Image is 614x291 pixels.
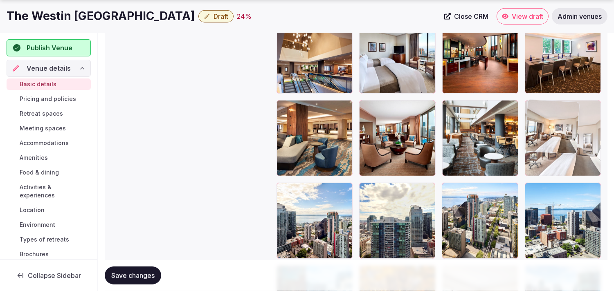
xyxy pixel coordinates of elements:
[111,271,155,280] span: Save changes
[20,80,56,88] span: Basic details
[359,183,435,259] div: 9zmN0AhwUq8NLqJDswTCg_Puget%20Sound%20view%2034415.wi-seawi-puget-sound-view-34415:Classic-Hor?h=...
[198,10,234,22] button: Draft
[20,124,66,132] span: Meeting spaces
[442,183,518,259] div: zr2rtFrbwUK5KmKdb0qQA_North%20Water%20View%2027002.wi-seawi-north-water-view-27002:Classic-Hor?h=...
[277,17,353,93] div: lUzhNCDNeEmmFjUv51IYCQ_seawi-lobby-chandelier-1691.jpg?h=2667&w=4000
[7,219,91,231] a: Environment
[7,204,91,216] a: Location
[237,11,252,21] button: 24%
[7,8,195,24] h1: The Westin [GEOGRAPHIC_DATA]
[237,11,252,21] div: 24 %
[7,266,91,284] button: Collapse Sidebar
[7,248,91,260] a: Brochures
[525,183,601,259] div: XutrkkQHtE6M9bSYvrKezg_seawi-guestroom-view-1799.jpg?h=2667&w=4000
[7,167,91,178] a: Food & dining
[7,108,91,119] a: Retreat spaces
[20,168,59,177] span: Food & dining
[7,152,91,163] a: Amenities
[525,100,579,154] img: XlQ41Ib3EKtqQTj1mtg_High%20Floor%20Grand%20Ki%2041688.wi-seawi-high-floor-grand-ki-41688-23408:Cl...
[512,12,543,20] span: View draft
[20,154,48,162] span: Amenities
[552,8,607,25] a: Admin venues
[277,183,353,259] div: lcKpVCIdEyrqvdFVAgHig_Northwest%20Partial%20S%2029222.wi-seawi-northwest-partial-s-29222-36653:Cl...
[27,63,71,73] span: Venue details
[20,221,55,229] span: Environment
[214,12,228,20] span: Draft
[439,8,493,25] a: Close CRM
[7,39,91,56] button: Publish Venue
[7,78,91,90] a: Basic details
[525,100,601,176] div: XlQ41Ib3EKtqQTj1mtg_High%20Floor%20Grand%20Ki%2041688.wi-seawi-high-floor-grand-ki-41688-23408:Cl...
[359,17,435,93] div: Oq72J4mQBUSKMlNbtPjIqA_Grand%20View%20Double%2042578.wi-seawi-grand-view-double-42578:Classic-Hor...
[454,12,488,20] span: Close CRM
[442,17,518,93] div: sV6edOqiEUiBYbE2Zzykw_seawi-relish-1889.jpg?h=2667&w=4000
[7,181,91,201] a: Activities & experiences
[20,110,63,118] span: Retreat spaces
[525,17,601,93] div: VjrA4o2DkLEHpthGFJHQ_seawi-adams-1170.jpg?h=2667&w=4000
[105,266,161,284] button: Save changes
[7,93,91,105] a: Pricing and policies
[27,43,72,53] span: Publish Venue
[20,250,49,258] span: Brochures
[20,139,69,147] span: Accommodations
[7,123,91,134] a: Meeting spaces
[558,12,602,20] span: Admin venues
[7,137,91,149] a: Accommodations
[7,234,91,245] a: Types of retreats
[442,100,518,176] div: 94HxC4W7EOnDcQC2BVphg_seawi-bar-day-1690.jpg?h=2667&w=4000
[277,100,353,176] div: SKk9zME90kqIcMetRt5jTw_seawi-lobby-1682.jpg?h=2667&w=4000
[20,206,45,214] span: Location
[20,95,76,103] span: Pricing and policies
[497,8,549,25] a: View draft
[359,100,435,176] div: ur263gWiHEe7jWfjhlrrg_seawi-presidential-4504.jpg?h=2667&w=4000
[28,271,81,280] span: Collapse Sidebar
[20,235,69,244] span: Types of retreats
[20,183,88,199] span: Activities & experiences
